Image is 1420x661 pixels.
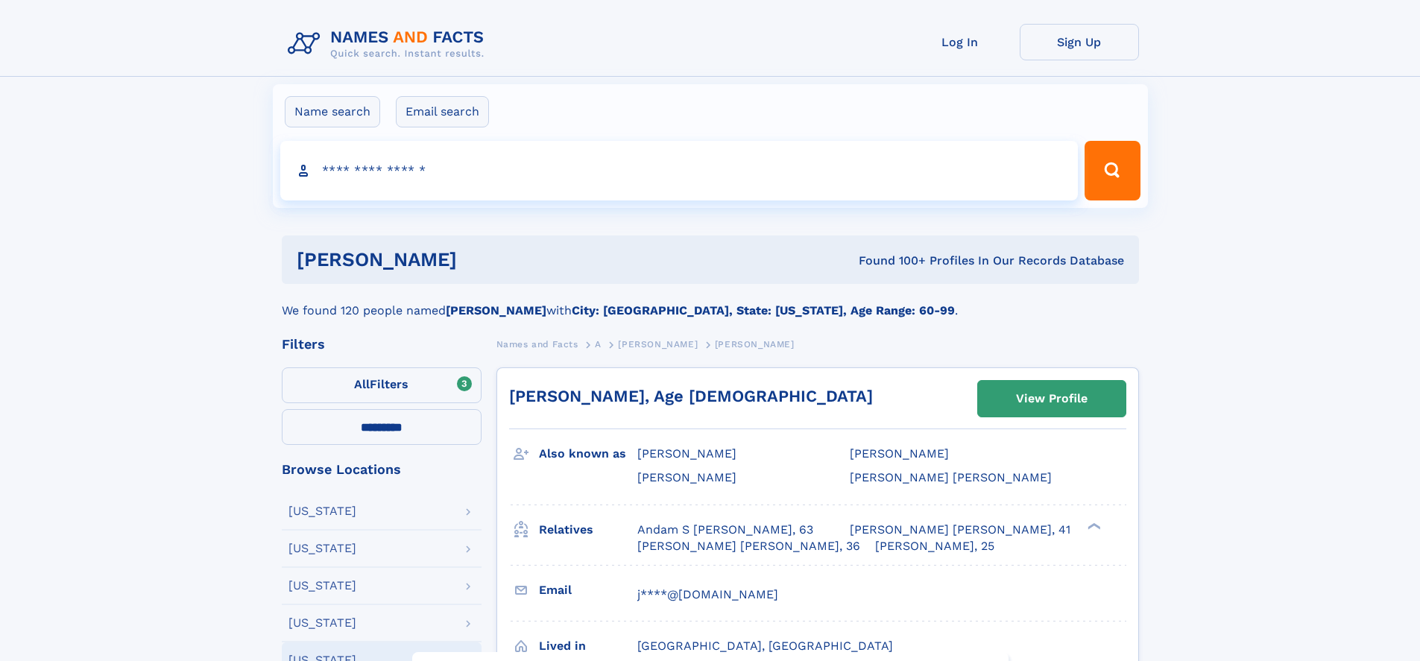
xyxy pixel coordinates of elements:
[978,381,1126,417] a: View Profile
[637,446,736,461] span: [PERSON_NAME]
[288,580,356,592] div: [US_STATE]
[282,24,496,64] img: Logo Names and Facts
[396,96,489,127] label: Email search
[509,387,873,405] a: [PERSON_NAME], Age [DEMOGRAPHIC_DATA]
[354,377,370,391] span: All
[618,335,698,353] a: [PERSON_NAME]
[572,303,955,317] b: City: [GEOGRAPHIC_DATA], State: [US_STATE], Age Range: 60-99
[288,543,356,554] div: [US_STATE]
[657,253,1124,269] div: Found 100+ Profiles In Our Records Database
[285,96,380,127] label: Name search
[637,639,893,653] span: [GEOGRAPHIC_DATA], [GEOGRAPHIC_DATA]
[288,617,356,629] div: [US_STATE]
[715,339,795,350] span: [PERSON_NAME]
[297,250,658,269] h1: [PERSON_NAME]
[539,441,637,467] h3: Also known as
[539,517,637,543] h3: Relatives
[637,470,736,484] span: [PERSON_NAME]
[539,633,637,659] h3: Lived in
[850,446,949,461] span: [PERSON_NAME]
[446,303,546,317] b: [PERSON_NAME]
[1085,141,1140,200] button: Search Button
[637,538,860,554] a: [PERSON_NAME] [PERSON_NAME], 36
[637,522,813,538] a: Andam S [PERSON_NAME], 63
[1084,521,1102,531] div: ❯
[618,339,698,350] span: [PERSON_NAME]
[850,470,1052,484] span: [PERSON_NAME] [PERSON_NAME]
[282,367,482,403] label: Filters
[595,339,602,350] span: A
[539,578,637,603] h3: Email
[288,505,356,517] div: [US_STATE]
[280,141,1079,200] input: search input
[496,335,578,353] a: Names and Facts
[850,522,1070,538] a: [PERSON_NAME] [PERSON_NAME], 41
[900,24,1020,60] a: Log In
[282,338,482,351] div: Filters
[875,538,994,554] a: [PERSON_NAME], 25
[282,284,1139,320] div: We found 120 people named with .
[595,335,602,353] a: A
[282,463,482,476] div: Browse Locations
[1020,24,1139,60] a: Sign Up
[1016,382,1088,416] div: View Profile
